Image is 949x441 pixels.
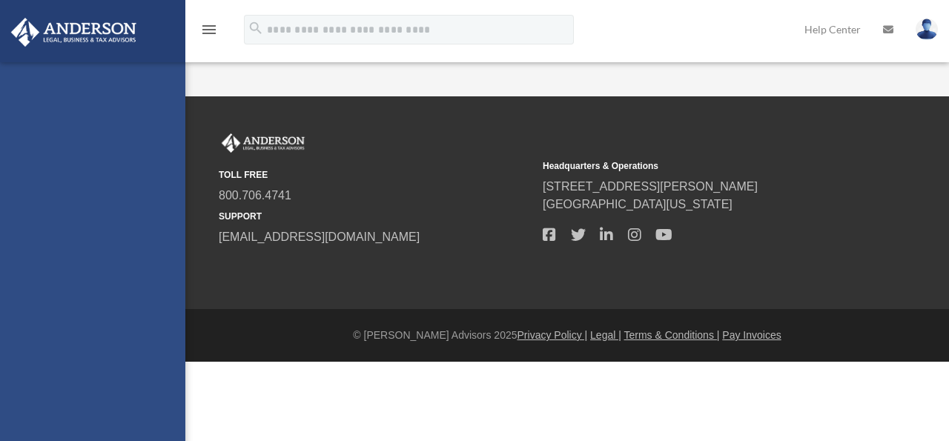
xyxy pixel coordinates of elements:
i: menu [200,21,218,39]
a: [EMAIL_ADDRESS][DOMAIN_NAME] [219,231,420,243]
a: Terms & Conditions | [624,329,720,341]
img: User Pic [916,19,938,40]
small: SUPPORT [219,210,532,223]
small: Headquarters & Operations [543,159,856,173]
small: TOLL FREE [219,168,532,182]
a: Pay Invoices [722,329,781,341]
a: [STREET_ADDRESS][PERSON_NAME] [543,180,758,193]
a: menu [200,28,218,39]
a: 800.706.4741 [219,189,291,202]
div: © [PERSON_NAME] Advisors 2025 [185,328,949,343]
img: Anderson Advisors Platinum Portal [219,133,308,153]
a: Privacy Policy | [518,329,588,341]
a: [GEOGRAPHIC_DATA][US_STATE] [543,198,733,210]
a: Legal | [590,329,621,341]
img: Anderson Advisors Platinum Portal [7,18,141,47]
i: search [248,20,264,36]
